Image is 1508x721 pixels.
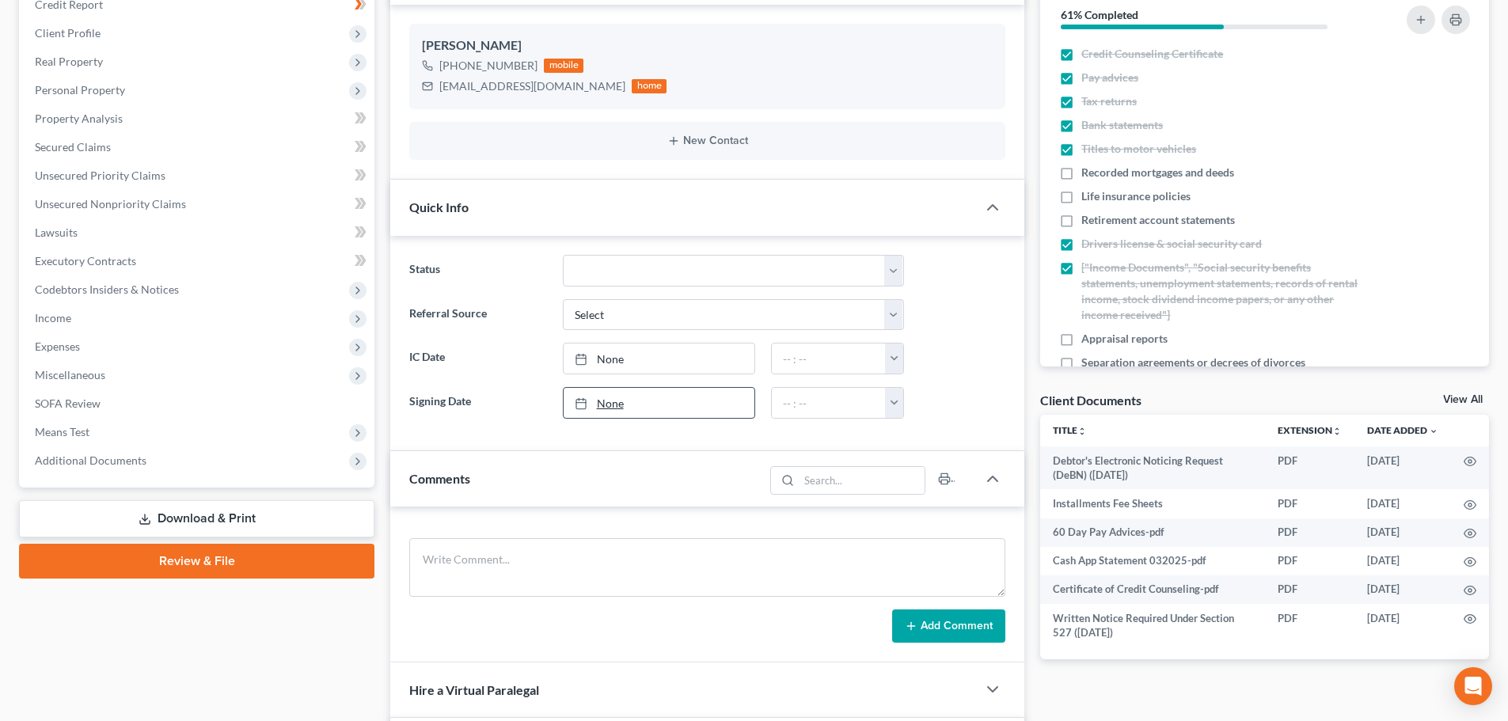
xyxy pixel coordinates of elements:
span: Quick Info [409,199,469,214]
button: Add Comment [892,609,1005,643]
input: -- : -- [772,343,886,374]
label: Signing Date [401,387,554,419]
span: Expenses [35,340,80,353]
span: Codebtors Insiders & Notices [35,283,179,296]
span: Unsecured Nonpriority Claims [35,197,186,211]
span: Executory Contracts [35,254,136,268]
a: Date Added expand_more [1367,424,1438,436]
div: home [632,79,667,93]
label: IC Date [401,343,554,374]
span: Secured Claims [35,140,111,154]
td: Certificate of Credit Counseling-pdf [1040,575,1265,604]
td: PDF [1265,604,1354,647]
td: PDF [1265,547,1354,575]
span: Comments [409,471,470,486]
td: PDF [1265,489,1354,518]
span: Appraisal reports [1081,331,1168,347]
span: Tax returns [1081,93,1137,109]
div: [PERSON_NAME] [422,36,993,55]
a: Download & Print [19,500,374,537]
span: Client Profile [35,26,101,40]
span: Unsecured Priority Claims [35,169,165,182]
input: -- : -- [772,388,886,418]
span: Personal Property [35,83,125,97]
a: Titleunfold_more [1053,424,1087,436]
div: mobile [544,59,583,73]
span: Separation agreements or decrees of divorces [1081,355,1305,370]
td: Debtor's Electronic Noticing Request (DeBN) ([DATE]) [1040,446,1265,490]
td: [DATE] [1354,575,1451,604]
td: PDF [1265,575,1354,604]
span: Property Analysis [35,112,123,125]
span: Hire a Virtual Paralegal [409,682,539,697]
div: Client Documents [1040,392,1141,408]
a: Property Analysis [22,104,374,133]
span: SOFA Review [35,397,101,410]
a: Lawsuits [22,218,374,247]
label: Referral Source [401,299,554,331]
a: Unsecured Priority Claims [22,161,374,190]
i: unfold_more [1332,427,1342,436]
a: None [564,343,754,374]
td: [DATE] [1354,547,1451,575]
span: Lawsuits [35,226,78,239]
td: [DATE] [1354,446,1451,490]
td: PDF [1265,446,1354,490]
td: [DATE] [1354,604,1451,647]
td: PDF [1265,518,1354,547]
td: 60 Day Pay Advices-pdf [1040,518,1265,547]
td: Cash App Statement 032025-pdf [1040,547,1265,575]
a: View All [1443,394,1483,405]
td: Written Notice Required Under Section 527 ([DATE]) [1040,604,1265,647]
div: [EMAIL_ADDRESS][DOMAIN_NAME] [439,78,625,94]
span: Bank statements [1081,117,1163,133]
div: Open Intercom Messenger [1454,667,1492,705]
input: Search... [800,467,925,494]
span: Miscellaneous [35,368,105,381]
a: Executory Contracts [22,247,374,275]
span: Means Test [35,425,89,438]
span: Pay advices [1081,70,1138,85]
span: Credit Counseling Certificate [1081,46,1223,62]
a: None [564,388,754,418]
button: New Contact [422,135,993,147]
span: Life insurance policies [1081,188,1191,204]
span: Income [35,311,71,324]
td: Installments Fee Sheets [1040,489,1265,518]
span: Titles to motor vehicles [1081,141,1196,157]
span: Real Property [35,55,103,68]
div: [PHONE_NUMBER] [439,58,537,74]
a: Review & File [19,544,374,579]
span: Recorded mortgages and deeds [1081,165,1234,180]
span: ["Income Documents", "Social security benefits statements, unemployment statements, records of re... [1081,260,1363,323]
span: Additional Documents [35,453,146,467]
label: Status [401,255,554,287]
a: Unsecured Nonpriority Claims [22,190,374,218]
i: expand_more [1429,427,1438,436]
a: SOFA Review [22,389,374,418]
span: Drivers license & social security card [1081,236,1262,252]
a: Secured Claims [22,133,374,161]
td: [DATE] [1354,489,1451,518]
strong: 61% Completed [1061,8,1138,21]
i: unfold_more [1077,427,1087,436]
span: Retirement account statements [1081,212,1235,228]
a: Extensionunfold_more [1278,424,1342,436]
td: [DATE] [1354,518,1451,547]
